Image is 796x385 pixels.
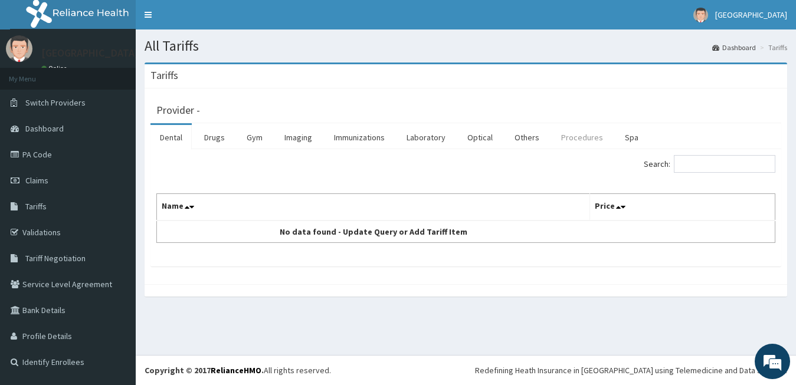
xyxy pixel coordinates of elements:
a: Drugs [195,125,234,150]
a: RelianceHMO [211,365,261,376]
h3: Tariffs [150,70,178,81]
a: Spa [615,125,648,150]
input: Search: [674,155,775,173]
div: Redefining Heath Insurance in [GEOGRAPHIC_DATA] using Telemedicine and Data Science! [475,364,787,376]
a: Procedures [552,125,612,150]
strong: Copyright © 2017 . [145,365,264,376]
p: [GEOGRAPHIC_DATA] [41,48,139,58]
span: Tariff Negotiation [25,253,86,264]
th: Price [589,194,775,221]
a: Imaging [275,125,322,150]
label: Search: [644,155,775,173]
a: Online [41,64,70,73]
a: Gym [237,125,272,150]
th: Name [157,194,590,221]
a: Dental [150,125,192,150]
a: Others [505,125,549,150]
footer: All rights reserved. [136,355,796,385]
span: Dashboard [25,123,64,134]
h1: All Tariffs [145,38,787,54]
span: Switch Providers [25,97,86,108]
li: Tariffs [757,42,787,52]
a: Immunizations [325,125,394,150]
span: Claims [25,175,48,186]
a: Laboratory [397,125,455,150]
span: Tariffs [25,201,47,212]
h3: Provider - [156,105,200,116]
span: [GEOGRAPHIC_DATA] [715,9,787,20]
img: User Image [693,8,708,22]
a: Optical [458,125,502,150]
a: Dashboard [712,42,756,52]
td: No data found - Update Query or Add Tariff Item [157,221,590,243]
img: User Image [6,35,32,62]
